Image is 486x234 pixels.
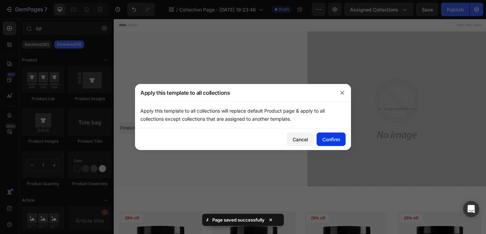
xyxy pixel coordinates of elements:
p: Page saved successfully [212,216,265,223]
div: Confirm [322,136,340,143]
pre: 29% off [312,212,335,222]
button: Confirm [317,133,346,146]
button: Cancel [287,133,314,146]
h2: Todos nuestros productos [5,69,200,111]
div: Open Intercom Messenger [463,201,479,217]
pre: 29% off [109,212,133,222]
div: Apply this template to all collections [135,84,333,101]
div: 115 products [58,111,129,127]
p: Apply this template to all collections will replace default Product page & apply to all collectio... [140,107,346,123]
pre: 29% off [8,212,31,222]
div: Cancel [293,136,308,143]
div: Drop element here [294,95,330,101]
pre: 29% off [210,212,234,222]
p: Assign collection successfully [206,216,270,223]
